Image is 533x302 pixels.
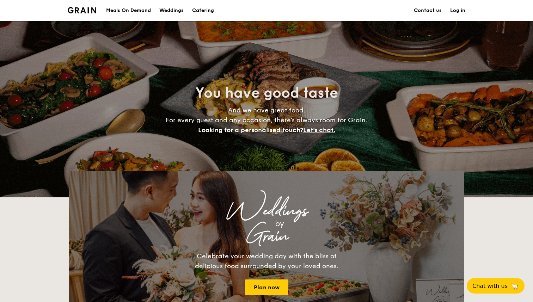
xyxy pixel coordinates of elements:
[68,7,96,13] img: Grain
[303,126,335,134] span: Let's chat.
[510,282,519,290] span: 🦙
[467,278,525,294] button: Chat with us🦙
[68,7,96,13] a: Logotype
[69,164,464,171] div: Loading menus magically...
[157,217,402,230] div: by
[131,230,402,243] div: Grain
[472,283,508,289] span: Chat with us
[187,251,346,271] div: Celebrate your wedding day with the bliss of delicious food surrounded by your loved ones.
[245,279,288,295] a: Plan now
[131,205,402,217] div: Weddings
